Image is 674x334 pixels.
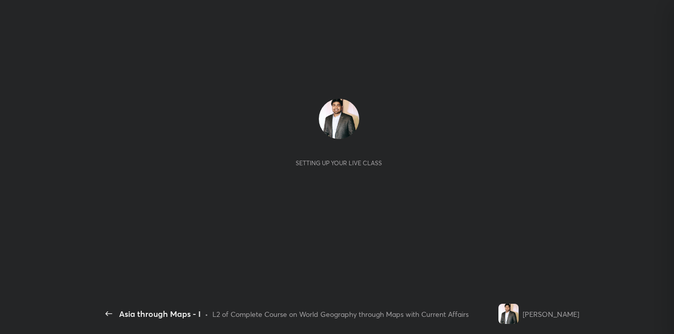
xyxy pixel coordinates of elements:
[296,159,382,167] div: Setting up your live class
[205,309,208,319] div: •
[119,308,201,320] div: Asia through Maps - I
[498,304,519,324] img: fbb3c24a9d964a2d9832b95166ca1330.jpg
[319,99,359,139] img: fbb3c24a9d964a2d9832b95166ca1330.jpg
[523,309,579,319] div: [PERSON_NAME]
[212,309,469,319] div: L2 of Complete Course on World Geography through Maps with Current Affairs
